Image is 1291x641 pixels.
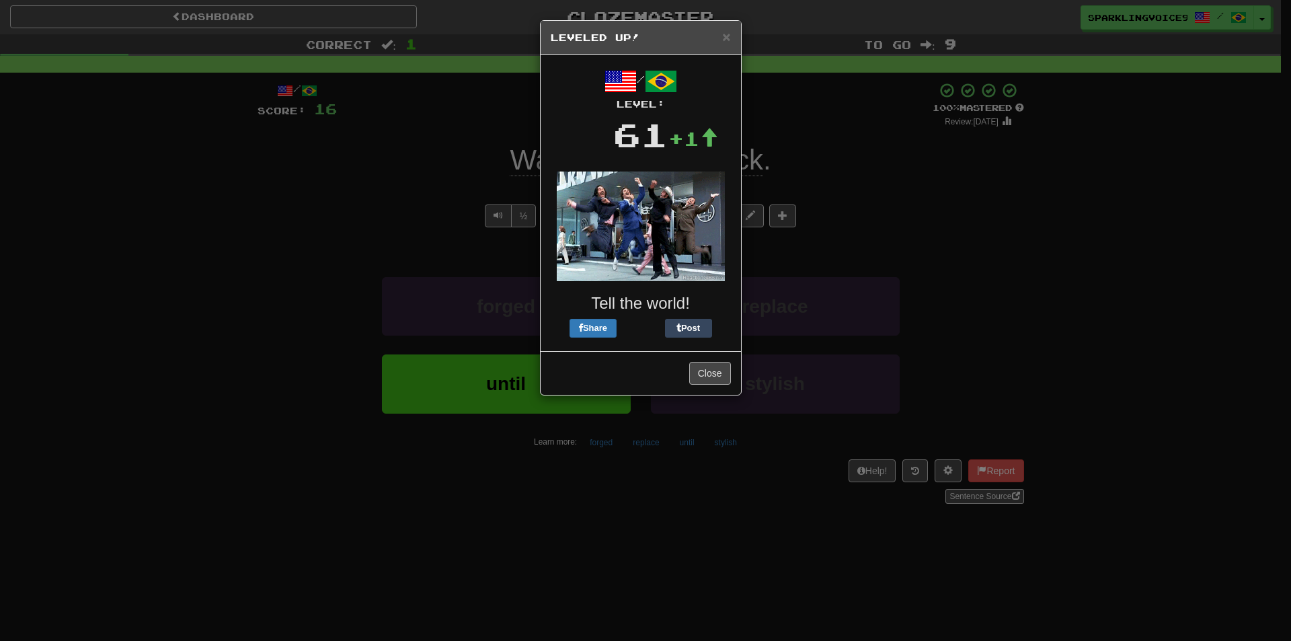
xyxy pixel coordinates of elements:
[722,30,730,44] button: Close
[551,65,731,111] div: /
[665,319,712,338] button: Post
[551,295,731,312] h3: Tell the world!
[551,31,731,44] h5: Leveled Up!
[722,29,730,44] span: ×
[613,111,668,158] div: 61
[668,125,718,152] div: +1
[617,319,665,338] iframe: X Post Button
[551,98,731,111] div: Level:
[570,319,617,338] button: Share
[689,362,731,385] button: Close
[557,172,725,281] img: anchorman-0f45bd94e4bc77b3e4009f63bd0ea52a2253b4c1438f2773e23d74ae24afd04f.gif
